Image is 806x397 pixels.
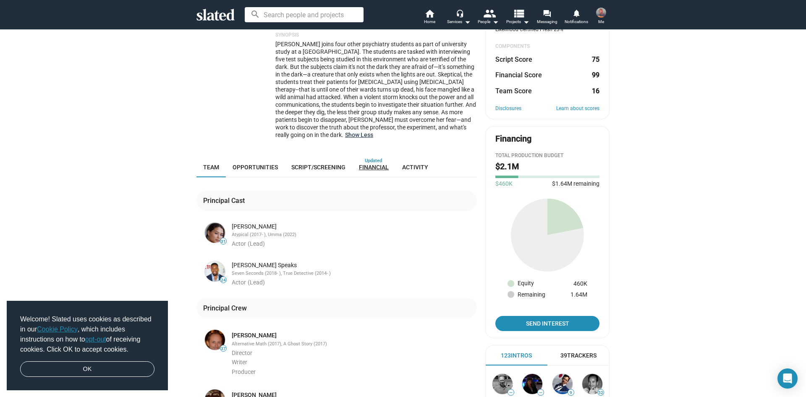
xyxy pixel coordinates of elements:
div: Seven Seconds (2018- ), True Detective (2014- ) [232,271,475,277]
a: Opportunities [226,157,285,177]
span: 52 [598,390,604,395]
span: 1.64M [570,291,587,298]
div: Financing [495,133,531,145]
span: Activity [402,164,428,171]
div: Alternative Math (2017), A Ghost Story (2017) [232,341,475,347]
mat-icon: notifications [572,9,580,17]
span: Welcome! Slated uses cookies as described in our , which includes instructions on how to of recei... [20,314,154,355]
span: $1.64M remaining [552,180,599,187]
a: dismiss cookie message [20,361,154,377]
span: — [508,390,514,395]
span: Financial [359,164,389,171]
img: David Maddox [205,330,225,350]
span: Equity [518,279,539,287]
span: (Lead) [248,240,265,247]
div: People [478,17,499,27]
a: Learn about scores [556,105,599,112]
mat-icon: forum [543,9,551,17]
dd: 16 [591,87,599,95]
mat-icon: arrow_drop_down [462,17,472,27]
mat-icon: view_list [513,7,525,19]
span: — [538,390,544,395]
span: $460K [495,180,513,188]
span: Projects [506,17,529,27]
a: Financial [352,157,395,177]
mat-icon: people [483,7,495,19]
div: cookieconsent [7,301,168,391]
h2: $2.1M [495,161,519,172]
span: Send Interest [502,316,593,331]
button: Show Less [345,131,373,139]
dd: 75 [591,55,599,64]
span: 460K [573,280,587,287]
div: Services [447,17,471,27]
a: Notifications [562,8,591,27]
div: COMPONENTS [495,43,599,50]
span: Actor [232,279,246,286]
button: People [474,8,503,27]
p: Synopsis [275,32,477,39]
span: Script/Screening [291,164,345,171]
div: 39 Trackers [560,352,597,360]
div: Principal Crew [203,304,250,313]
span: 31 [220,239,226,244]
img: Mustafa Speaks [205,261,225,281]
span: 37 [220,346,226,351]
span: [PERSON_NAME] joins four other psychiatry students as part of university study at a [GEOGRAPHIC_D... [275,41,476,138]
span: Producer [232,368,256,375]
mat-icon: arrow_drop_down [521,17,531,27]
span: Remaining [518,291,550,299]
button: Services [444,8,474,27]
div: Atypical (2017- ), Umma (2022) [232,232,475,238]
button: Kelvin ReeseMe [591,6,611,28]
span: Writer [232,359,247,365]
div: [PERSON_NAME] [232,223,475,231]
img: Jonathan H... [582,374,602,394]
span: (Lead) [248,279,265,286]
span: Messaging [537,17,557,27]
dt: Script Score [495,55,532,64]
a: [PERSON_NAME] [232,331,277,339]
mat-icon: arrow_drop_down [490,17,500,27]
a: Team [196,157,226,177]
mat-icon: home [424,8,434,18]
span: Actor [232,240,246,247]
dt: Financial Score [495,71,542,79]
mat-icon: headset_mic [456,9,463,17]
input: Search people and projects [245,7,364,22]
a: opt-out [85,336,106,343]
a: Disclosures [495,105,521,112]
a: Cookie Policy [37,326,78,333]
span: Notifications [565,17,588,27]
a: Script/Screening [285,157,352,177]
div: Likelihood Certified Fresh 23% [495,26,599,33]
div: Principal Cast [203,196,248,205]
span: Me [598,17,604,27]
span: Director [232,350,252,356]
dd: 99 [591,71,599,79]
button: Projects [503,8,532,27]
dt: Team Score [495,87,532,95]
img: Bob Frank [492,374,513,394]
div: Open Intercom Messenger [777,368,798,389]
img: Cindy C... [522,374,542,394]
span: Team [203,164,219,171]
a: Activity [395,157,435,177]
span: 24 [220,278,226,283]
span: Home [424,17,435,27]
div: Total Production budget [495,152,599,159]
div: [PERSON_NAME] Speaks [232,261,475,269]
img: Fivel Stewart [205,223,225,243]
a: Messaging [532,8,562,27]
span: 9 [568,390,574,395]
a: Home [415,8,444,27]
button: Open send interest dialog [495,316,599,331]
div: 123 Intros [501,352,532,360]
span: Opportunities [233,164,278,171]
img: Kelvin Reese [596,8,606,18]
img: Peter D... [552,374,573,394]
